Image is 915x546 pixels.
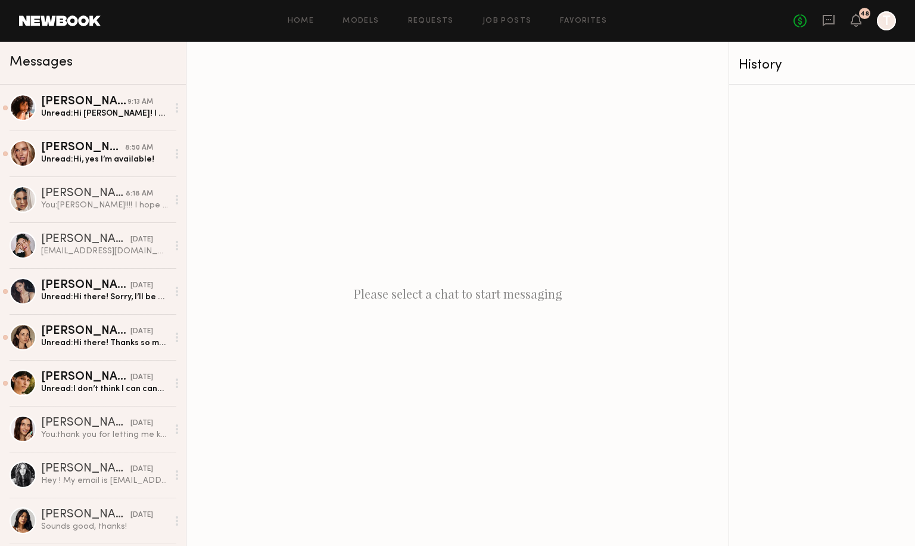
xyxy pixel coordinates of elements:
div: [PERSON_NAME] [41,234,130,246]
div: [PERSON_NAME] [41,142,125,154]
div: 48 [860,11,869,17]
a: Home [288,17,315,25]
div: [PERSON_NAME] [41,463,130,475]
div: [EMAIL_ADDRESS][DOMAIN_NAME] [41,246,168,257]
div: 8:18 AM [126,188,153,200]
div: [DATE] [130,326,153,337]
div: [PERSON_NAME] [41,280,130,291]
div: Unread: Hi there! Sorry, I’ll be out of town on the 30th. Let me know if you shoot again :) [41,291,168,303]
div: 8:50 AM [125,142,153,154]
div: Unread: I don’t think I can cancel it, unfortunately. [41,383,168,395]
div: [DATE] [130,418,153,429]
div: [PERSON_NAME] [41,417,130,429]
a: Models [343,17,379,25]
div: [DATE] [130,510,153,521]
div: [PERSON_NAME] [41,509,130,521]
a: Requests [408,17,454,25]
div: [DATE] [130,280,153,291]
div: Unread: Hi there! Thanks so much for reaching out! I actually am heading out of town on the 30th ... [41,337,168,349]
div: [DATE] [130,464,153,475]
a: T [877,11,896,30]
div: Please select a chat to start messaging [186,42,729,546]
div: Unread: Hi [PERSON_NAME]! I am available both the 11th and 12th! :) [41,108,168,119]
div: You: [PERSON_NAME]!!!! I hope you're well - I'm casting for a shoot with Wet Brush on sep 11/12th... [41,200,168,211]
div: [DATE] [130,234,153,246]
div: [PERSON_NAME] [41,371,130,383]
div: Unread: Hi, yes I’m available! [41,154,168,165]
div: [DATE] [130,372,153,383]
div: [PERSON_NAME] [41,96,127,108]
div: You: thank you for letting me know! [41,429,168,440]
span: Messages [10,55,73,69]
div: 9:13 AM [127,97,153,108]
a: Favorites [560,17,607,25]
div: History [739,58,905,72]
a: Job Posts [483,17,532,25]
div: [PERSON_NAME] [41,188,126,200]
div: Hey ! My email is [EMAIL_ADDRESS][DOMAIN_NAME] ! Yes I’m going to definitely try to get my nails ... [41,475,168,486]
div: [PERSON_NAME] [41,325,130,337]
div: Sounds good, thanks! [41,521,168,532]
